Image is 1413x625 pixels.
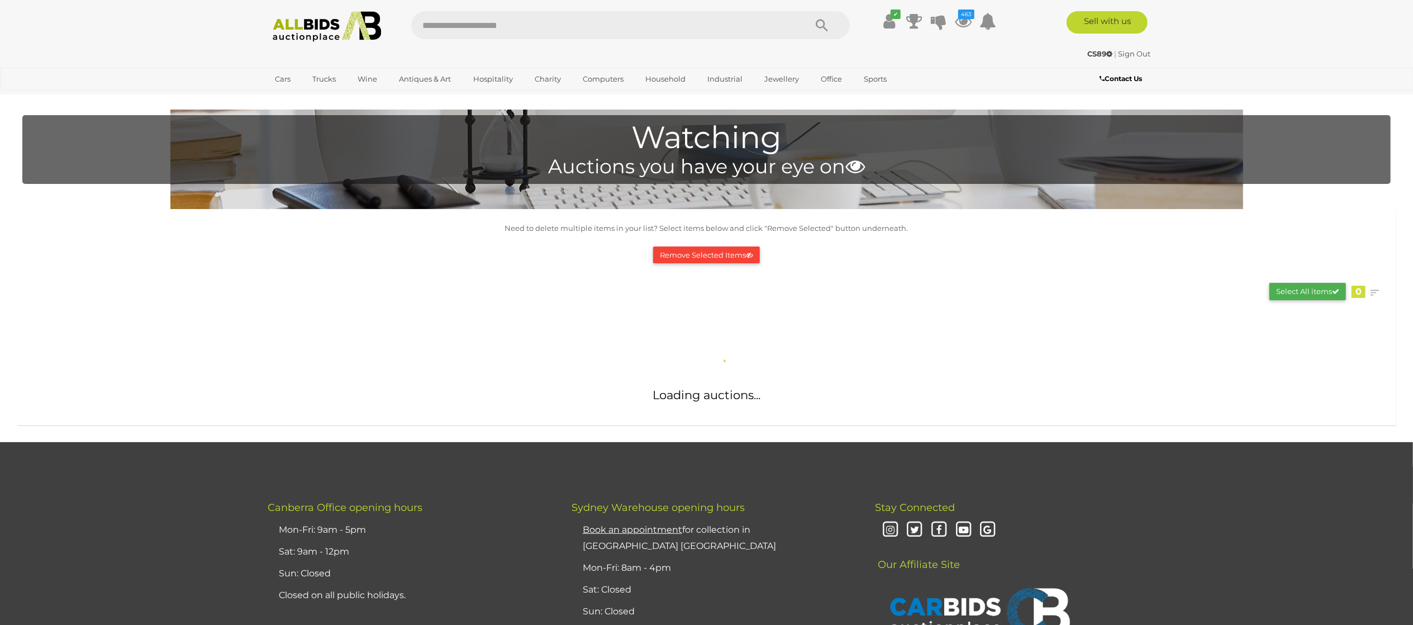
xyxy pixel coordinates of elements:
[1269,283,1346,300] button: Select All items
[1352,286,1366,298] div: 0
[1100,73,1145,85] a: Contact Us
[580,601,847,623] li: Sun: Closed
[813,70,849,88] a: Office
[881,11,898,31] a: ✔
[527,70,568,88] a: Charity
[1088,49,1113,58] strong: CS89
[794,11,850,39] button: Search
[891,10,901,19] i: ✔
[277,563,544,585] li: Sun: Closed
[277,541,544,563] li: Sat: 9am - 12pm
[583,524,682,535] u: Book an appointment
[575,70,631,88] a: Computers
[653,247,760,264] button: Remove Selected Items
[580,579,847,601] li: Sat: Closed
[1119,49,1151,58] a: Sign Out
[351,70,385,88] a: Wine
[1100,74,1142,83] b: Contact Us
[638,70,693,88] a: Household
[583,524,776,551] a: Book an appointmentfor collection in [GEOGRAPHIC_DATA] [GEOGRAPHIC_DATA]
[958,10,974,19] i: 463
[1067,11,1148,34] a: Sell with us
[268,70,298,88] a: Cars
[580,557,847,579] li: Mon-Fri: 8am - 4pm
[22,222,1391,235] p: Need to delete multiple items in your list? Select items below and click "Remove Selected" button...
[466,70,520,88] a: Hospitality
[875,542,960,571] span: Our Affiliate Site
[306,70,344,88] a: Trucks
[572,501,745,514] span: Sydney Warehouse opening hours
[28,121,1385,155] h1: Watching
[268,88,362,107] a: [GEOGRAPHIC_DATA]
[757,70,806,88] a: Jewellery
[1115,49,1117,58] span: |
[653,388,760,402] span: Loading auctions...
[1088,49,1115,58] a: CS89
[700,70,750,88] a: Industrial
[857,70,894,88] a: Sports
[929,520,949,540] i: Facebook
[954,520,973,540] i: Youtube
[277,519,544,541] li: Mon-Fri: 9am - 5pm
[978,520,998,540] i: Google
[268,501,423,514] span: Canberra Office opening hours
[875,501,955,514] span: Stay Connected
[905,520,925,540] i: Twitter
[392,70,459,88] a: Antiques & Art
[267,11,388,42] img: Allbids.com.au
[881,520,900,540] i: Instagram
[277,585,544,607] li: Closed on all public holidays.
[28,156,1385,178] h4: Auctions you have your eye on
[955,11,972,31] a: 463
